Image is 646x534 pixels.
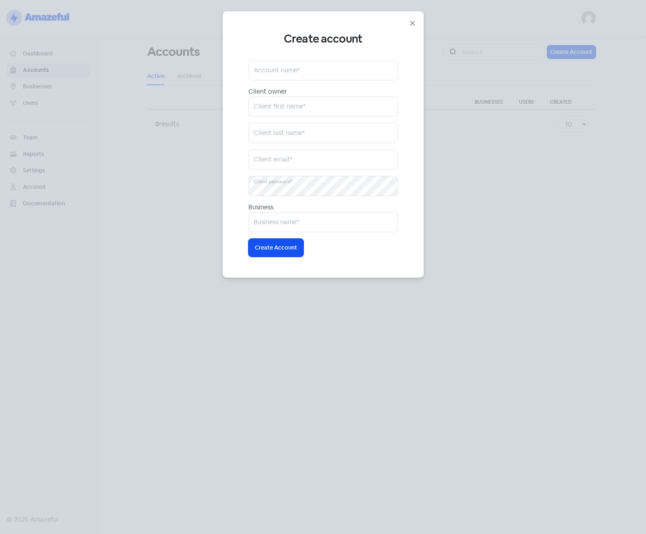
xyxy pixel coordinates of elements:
input: Last name [248,123,398,143]
h4: Create account [248,32,398,46]
input: Email [248,149,398,170]
input: Business name [248,212,398,232]
div: Client owner [248,87,398,96]
input: First name [248,96,398,117]
div: Business [248,203,398,212]
input: Account name [248,60,398,80]
span: Create Account [255,243,297,252]
button: Create Account [248,239,304,257]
